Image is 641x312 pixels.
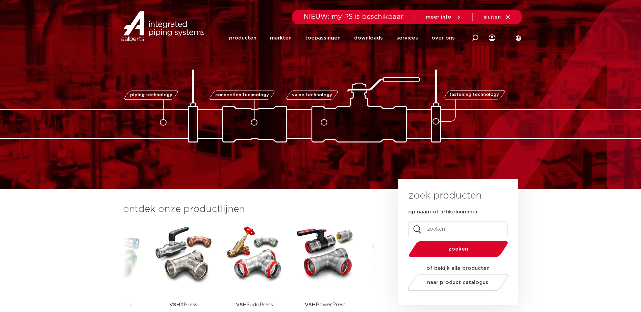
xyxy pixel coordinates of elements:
a: sluiten [484,14,511,20]
a: naar product catalogus [406,274,510,291]
span: connection technology [215,93,269,97]
strong: VSH [169,302,180,307]
a: services [396,25,418,51]
strong: VSH [236,302,247,307]
span: NIEUW: myIPS is beschikbaar [303,14,404,20]
span: naar product catalogus [427,280,488,285]
a: producten [229,25,256,51]
input: zoeken [408,222,508,237]
a: over ons [432,25,455,51]
a: downloads [354,25,383,51]
h3: ontdek onze productlijnen [123,203,375,216]
a: toepassingen [305,25,341,51]
span: valve technology [292,93,332,97]
h3: zoek producten [408,189,482,203]
span: piping technology [130,93,172,97]
label: op naam of artikelnummer [408,209,478,215]
nav: Menu [229,25,455,51]
span: sluiten [484,15,501,20]
div: my IPS [489,30,495,45]
a: meer info [426,14,462,20]
span: fastening technology [449,93,499,97]
button: zoeken [406,240,511,258]
span: meer info [426,15,451,20]
strong: of bekijk alle producten [426,266,490,271]
span: zoeken [426,246,491,252]
strong: VSH [305,302,316,307]
a: markten [270,25,292,51]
